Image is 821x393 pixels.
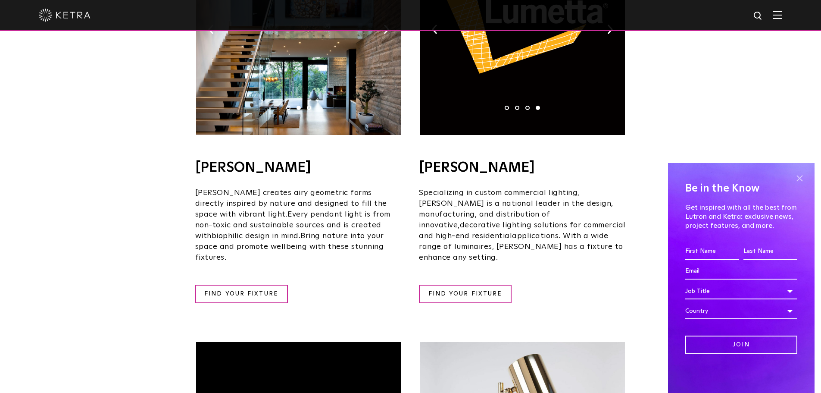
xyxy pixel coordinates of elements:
[195,285,288,303] a: FIND YOUR FIXTURE
[685,336,797,354] input: Join
[419,232,623,261] span: applications. With a wide range of luminaires, [PERSON_NAME] has a fixture to enhance any setting.
[195,189,387,218] span: [PERSON_NAME] creates airy geometric forms directly inspired by nature and designed to fill the s...
[419,189,580,197] span: Specializing in custom commercial lighting,
[685,263,797,280] input: Email
[685,203,797,230] p: Get inspired with all the best from Lutron and Ketra: exclusive news, project features, and more.
[195,211,390,240] span: Every pendant light is from non-toxic and sustainable sources and is created with
[753,11,764,22] img: search icon
[685,243,739,260] input: First Name
[419,200,484,208] span: [PERSON_NAME]
[419,200,613,229] span: is a national leader in the design, manufacturing, and distribution of innovative,
[419,221,626,240] span: decorative lighting solutions for commercial and high-end residential
[195,161,402,175] h4: [PERSON_NAME]
[685,180,797,197] h4: Be in the Know
[685,303,797,319] div: Country
[195,188,402,263] p: biophilic design in mind.
[195,232,384,261] span: Bring nature into your space and promote wellbeing with these stunning fixtures.
[685,283,797,299] div: Job Title
[419,161,626,175] h4: [PERSON_NAME]
[419,285,512,303] a: FIND YOUR FIXTURE
[773,11,782,19] img: Hamburger%20Nav.svg
[39,9,91,22] img: ketra-logo-2019-white
[743,243,797,260] input: Last Name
